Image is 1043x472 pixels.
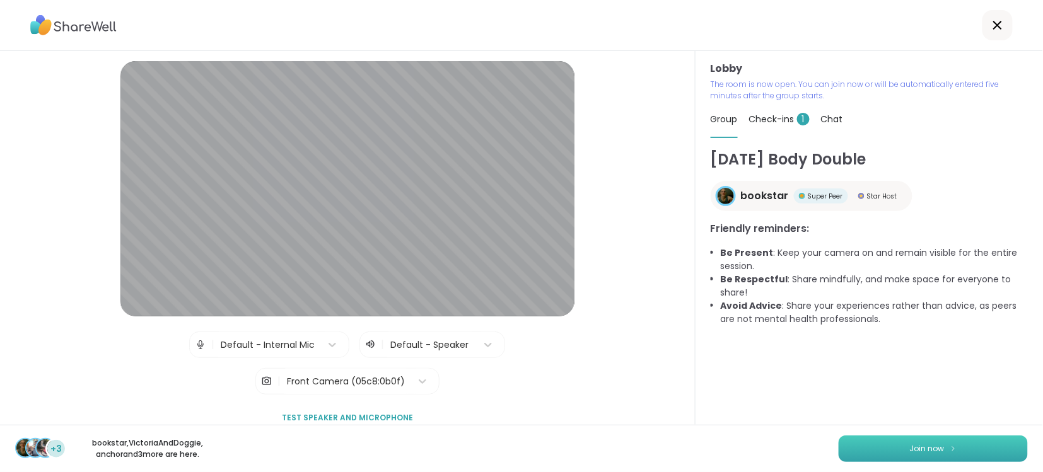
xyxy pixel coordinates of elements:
[26,439,44,457] img: VictoriaAndDoggie
[721,273,788,285] b: Be Respectful
[821,113,843,125] span: Chat
[37,439,54,457] img: anchor
[721,273,1028,299] li: : Share mindfully, and make space for everyone to share!
[711,113,738,125] span: Group
[711,148,1028,171] h1: [DATE] Body Double
[910,443,945,454] span: Join now
[721,246,774,259] b: Be Present
[749,113,810,125] span: Check-ins
[718,188,734,204] img: bookstar
[799,193,805,199] img: Super Peer
[721,299,783,312] b: Avoid Advice
[381,337,384,352] span: |
[839,435,1028,462] button: Join now
[261,369,272,394] img: Camera
[287,375,405,388] div: Front Camera (05c8:0b0f)
[808,192,843,201] span: Super Peer
[195,332,206,357] img: Microphone
[721,299,1028,326] li: : Share your experiences rather than advice, as peers are not mental health professionals.
[867,192,897,201] span: Star Host
[77,437,218,460] p: bookstar , VictoriaAndDoggie , anchor and 3 more are here.
[711,221,1028,236] h3: Friendly reminders:
[741,188,789,204] span: bookstar
[282,412,413,423] span: Test speaker and microphone
[950,445,957,452] img: ShareWell Logomark
[711,61,1028,76] h3: Lobby
[211,332,214,357] span: |
[797,113,810,125] span: 1
[277,405,418,431] button: Test speaker and microphone
[277,369,281,394] span: |
[711,181,912,211] a: bookstarbookstarSuper PeerSuper PeerStar HostStar Host
[50,442,62,456] span: +3
[16,439,34,457] img: bookstar
[858,193,865,199] img: Star Host
[711,79,1028,101] p: The room is now open. You can join now or will be automatically entered five minutes after the gr...
[721,246,1028,273] li: : Keep your camera on and remain visible for the entire session.
[30,11,117,40] img: ShareWell Logo
[221,338,315,352] div: Default - Internal Mic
